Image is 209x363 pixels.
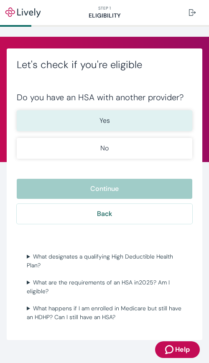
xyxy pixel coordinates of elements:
[17,138,192,159] button: No
[17,91,192,104] div: Do you have an HSA with another provider?
[17,204,192,224] button: Back
[5,8,41,18] img: Lively
[175,345,190,355] span: Help
[99,116,110,126] p: Yes
[100,143,109,153] p: No
[23,302,186,323] summary: What happens if I am enrolled in Medicare but still have an HDHP? Can I still have an HSA?
[23,251,186,272] summary: What designates a qualifying High Deductible Health Plan?
[165,345,175,355] svg: Zendesk support icon
[155,341,200,358] button: Zendesk support iconHelp
[23,277,186,297] summary: What are the requirements of an HSA in2025? Am I eligible?
[17,58,192,71] h2: Let's check if you're eligible
[17,110,192,131] button: Yes
[182,4,202,21] button: Log out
